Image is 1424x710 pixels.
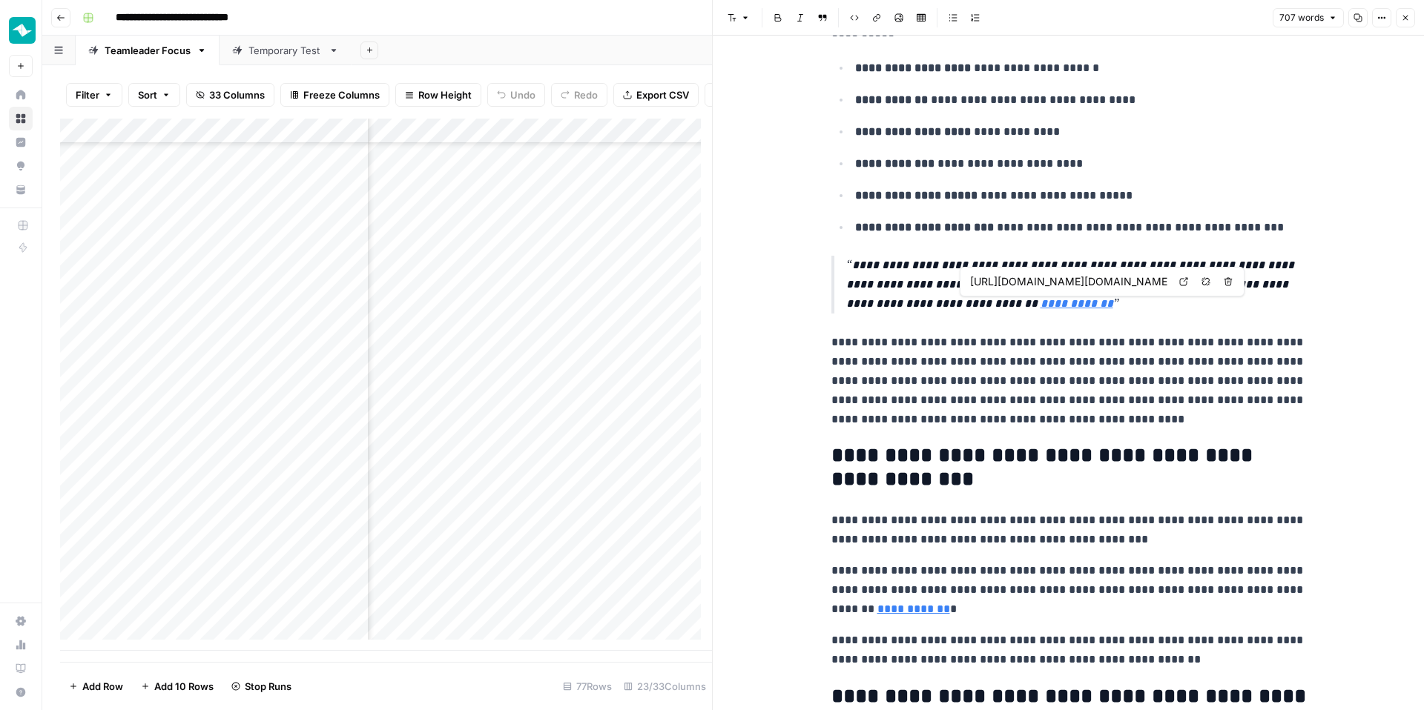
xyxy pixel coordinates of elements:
span: Row Height [418,87,472,102]
a: Your Data [9,178,33,202]
button: Workspace: Teamleader [9,12,33,49]
button: Sort [128,83,180,107]
a: Teamleader Focus [76,36,220,65]
button: Row Height [395,83,481,107]
button: 707 words [1273,8,1344,27]
span: 33 Columns [209,87,265,102]
div: 77 Rows [557,674,618,698]
span: Redo [574,87,598,102]
a: Home [9,83,33,107]
button: Stop Runs [222,674,300,698]
img: Teamleader Logo [9,17,36,44]
span: Add 10 Rows [154,679,214,694]
button: Add 10 Rows [132,674,222,698]
div: Teamleader Focus [105,43,191,58]
button: Add Row [60,674,132,698]
span: Undo [510,87,535,102]
span: Sort [138,87,157,102]
span: Stop Runs [245,679,291,694]
span: Export CSV [636,87,689,102]
div: 23/33 Columns [618,674,712,698]
button: 33 Columns [186,83,274,107]
a: Browse [9,107,33,130]
a: Usage [9,633,33,657]
button: Freeze Columns [280,83,389,107]
a: Opportunities [9,154,33,178]
a: Temporary Test [220,36,352,65]
span: Freeze Columns [303,87,380,102]
button: Export CSV [613,83,699,107]
span: Add Row [82,679,123,694]
button: Redo [551,83,607,107]
div: Temporary Test [248,43,323,58]
a: Insights [9,130,33,154]
span: Filter [76,87,99,102]
a: Learning Hub [9,657,33,680]
button: Filter [66,83,122,107]
span: 707 words [1279,11,1324,24]
button: Undo [487,83,545,107]
a: Settings [9,609,33,633]
button: Help + Support [9,680,33,704]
